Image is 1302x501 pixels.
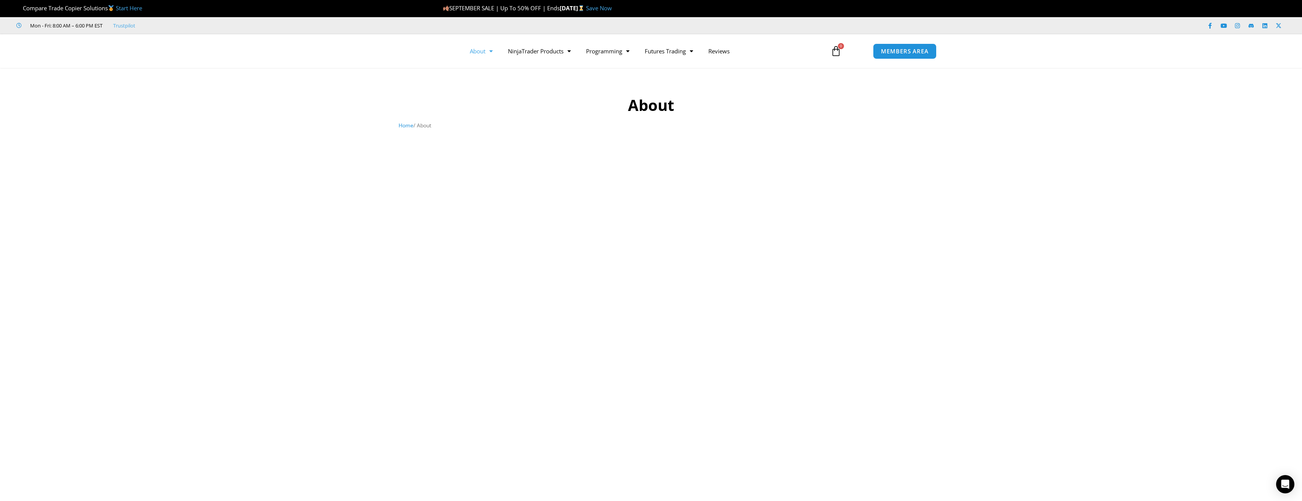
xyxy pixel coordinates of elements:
a: Start Here [116,4,142,12]
h1: About [399,95,903,116]
nav: Breadcrumb [399,120,903,130]
a: Trustpilot [113,21,135,30]
img: ⌛ [578,5,584,11]
img: 🥇 [108,5,114,11]
span: Mon - Fri: 8:00 AM – 6:00 PM EST [28,21,102,30]
img: LogoAI | Affordable Indicators – NinjaTrader [365,37,447,65]
a: Reviews [701,42,737,60]
span: SEPTEMBER SALE | Up To 50% OFF | Ends [443,4,560,12]
img: 🍂 [443,5,449,11]
img: 🏆 [17,5,22,11]
strong: [DATE] [560,4,586,12]
a: Programming [578,42,637,60]
span: MEMBERS AREA [881,48,929,54]
a: 0 [819,40,853,62]
a: MEMBERS AREA [873,43,937,59]
a: Futures Trading [637,42,701,60]
span: Compare Trade Copier Solutions [16,4,142,12]
a: NinjaTrader Products [500,42,578,60]
a: Home [399,122,413,129]
span: 0 [838,43,844,49]
nav: Menu [462,42,822,60]
a: Save Now [586,4,612,12]
a: About [462,42,500,60]
div: Open Intercom Messenger [1276,475,1294,493]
